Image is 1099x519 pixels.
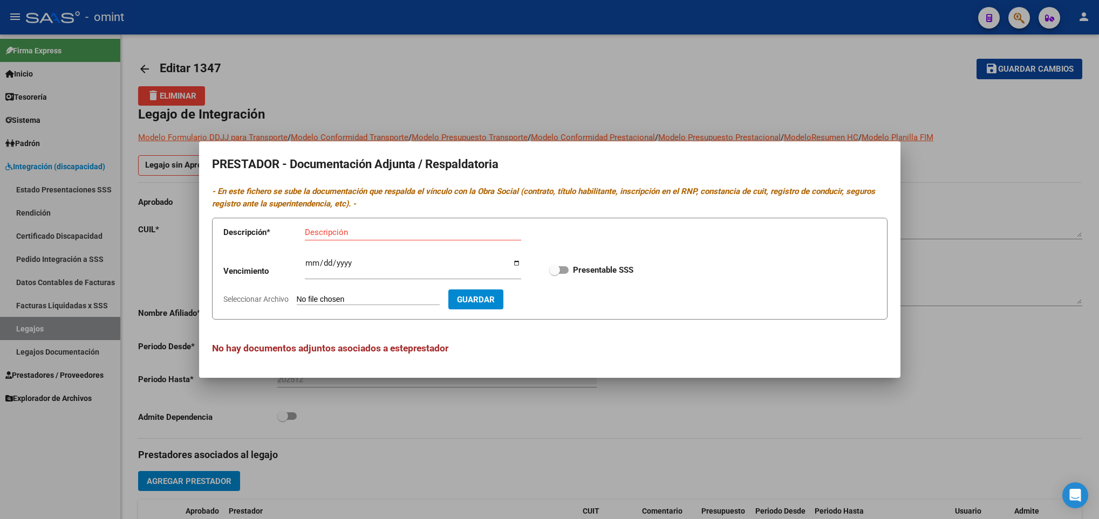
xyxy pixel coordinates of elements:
[457,295,495,305] span: Guardar
[1062,482,1088,508] div: Open Intercom Messenger
[573,265,633,275] strong: Presentable SSS
[212,154,888,175] h2: PRESTADOR - Documentación Adjunta / Respaldatoria
[212,186,875,209] i: - En este fichero se sube la documentación que respalda el vínculo con la Obra Social (contrato, ...
[448,289,503,309] button: Guardar
[223,295,289,303] span: Seleccionar Archivo
[408,343,448,354] span: prestador
[223,265,305,278] p: Vencimiento
[212,341,888,355] h3: No hay documentos adjuntos asociados a este
[223,226,305,239] p: Descripción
